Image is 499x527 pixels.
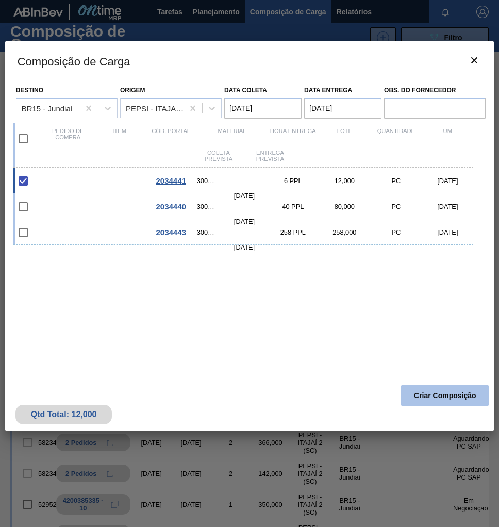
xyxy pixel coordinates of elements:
div: [DATE] [422,228,473,236]
div: Ir para o Pedido [145,228,197,237]
label: Obs. do Fornecedor [384,83,486,98]
input: dd/mm/yyyy [304,98,381,119]
div: Ir para o Pedido [145,176,197,185]
label: Origem [120,87,145,94]
span: 30002824 - KIT PEPSI TWIST ZERO NF [197,203,216,210]
div: Cód. Portal [145,128,197,150]
div: Hora Entrega [267,128,319,150]
div: Qtd Total: 12,000 [23,410,105,419]
div: Lote [319,128,370,150]
span: 2034440 [156,202,186,211]
div: PEPSI - ITAJAÍ 2 (SC) [126,104,185,112]
h3: Composição de Carga [5,41,494,80]
div: Ir para o Pedido [145,202,197,211]
div: [DATE] [219,243,270,251]
div: 40 PPL [267,203,319,210]
div: 258,000 [319,228,370,236]
div: PC [370,177,422,185]
div: Coleta Prevista [193,150,244,162]
span: 30009782 - Kit Pepsi H2OH Limoneto [197,228,216,236]
input: dd/mm/yyyy [224,98,302,119]
label: Destino [16,87,43,94]
div: Quantidade [370,128,422,150]
div: PC [370,203,422,210]
div: PC [370,228,422,236]
span: 30006636 - KIT PEPSI COLA ZERO BIB NF [197,177,216,185]
div: Entrega Prevista [244,150,296,162]
div: Item [94,128,145,150]
label: Data entrega [304,87,352,94]
button: Criar Composição [401,385,489,406]
div: UM [422,128,473,150]
div: BR15 - Jundiaí [22,104,73,112]
div: 258 PPL [267,228,319,236]
div: Material [197,128,268,150]
span: 2034443 [156,228,186,237]
div: 12,000 [319,177,370,185]
span: 2034441 [156,176,186,185]
div: [DATE] [219,218,270,225]
div: [DATE] [422,203,473,210]
label: Data coleta [224,87,267,94]
div: [DATE] [219,192,270,200]
div: Pedido de compra [42,128,94,150]
div: [DATE] [422,177,473,185]
div: 80,000 [319,203,370,210]
div: 6 PPL [267,177,319,185]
